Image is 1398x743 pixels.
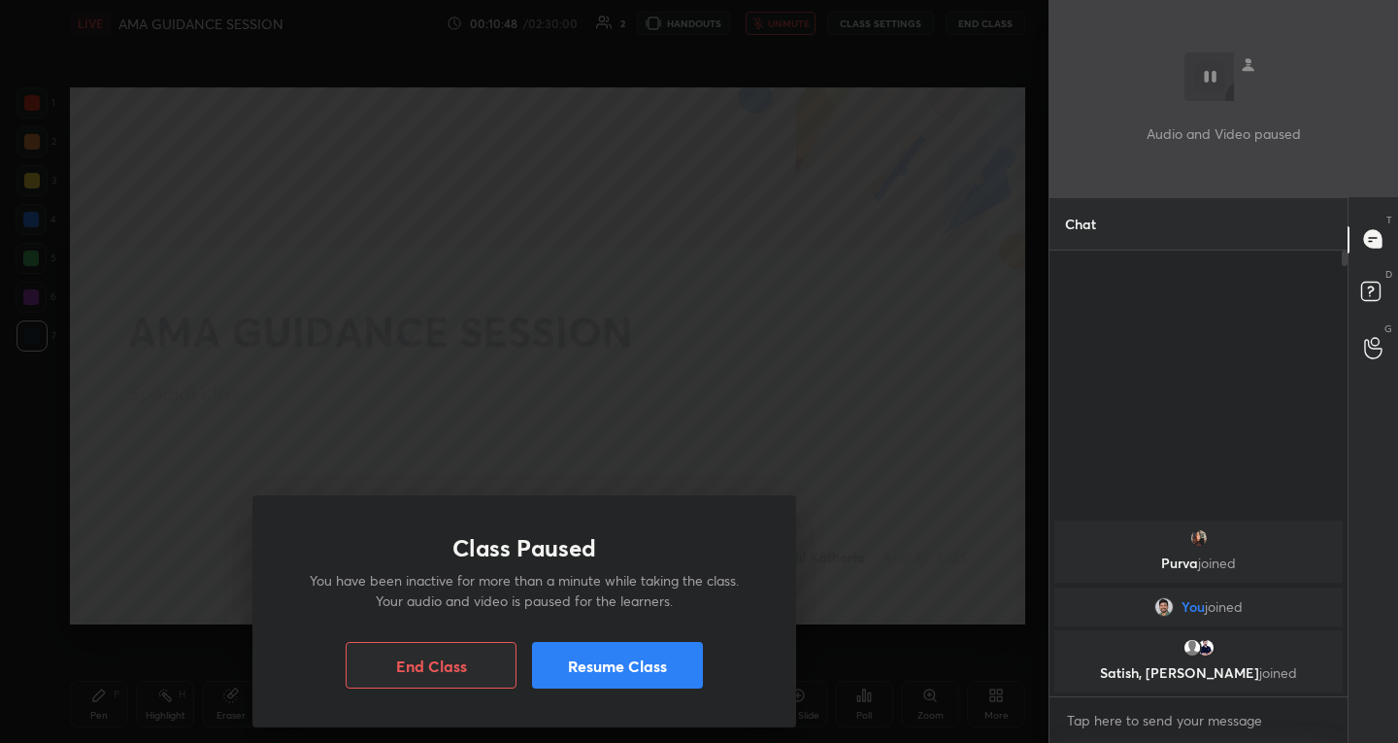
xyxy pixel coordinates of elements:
[1182,599,1205,615] span: You
[1147,123,1301,144] p: Audio and Video paused
[1066,665,1331,681] p: Satish, [PERSON_NAME]
[452,534,596,562] h1: Class Paused
[532,642,703,689] button: Resume Class
[1198,554,1236,572] span: joined
[1182,638,1202,658] img: default.png
[1049,198,1112,250] p: Chat
[1196,638,1215,658] img: 7e9519aaa40c478c8e433eec809aff1a.jpg
[1259,663,1297,682] span: joined
[1386,213,1392,227] p: T
[1385,267,1392,282] p: D
[1384,321,1392,336] p: G
[1205,599,1243,615] span: joined
[346,642,516,689] button: End Class
[1066,556,1331,571] p: Purva
[1049,517,1348,697] div: grid
[299,570,749,611] p: You have been inactive for more than a minute while taking the class. Your audio and video is pau...
[1189,528,1209,548] img: a4c579421ff1488491c773f97e917556.jpg
[1154,597,1174,617] img: 1ebc9903cf1c44a29e7bc285086513b0.jpg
